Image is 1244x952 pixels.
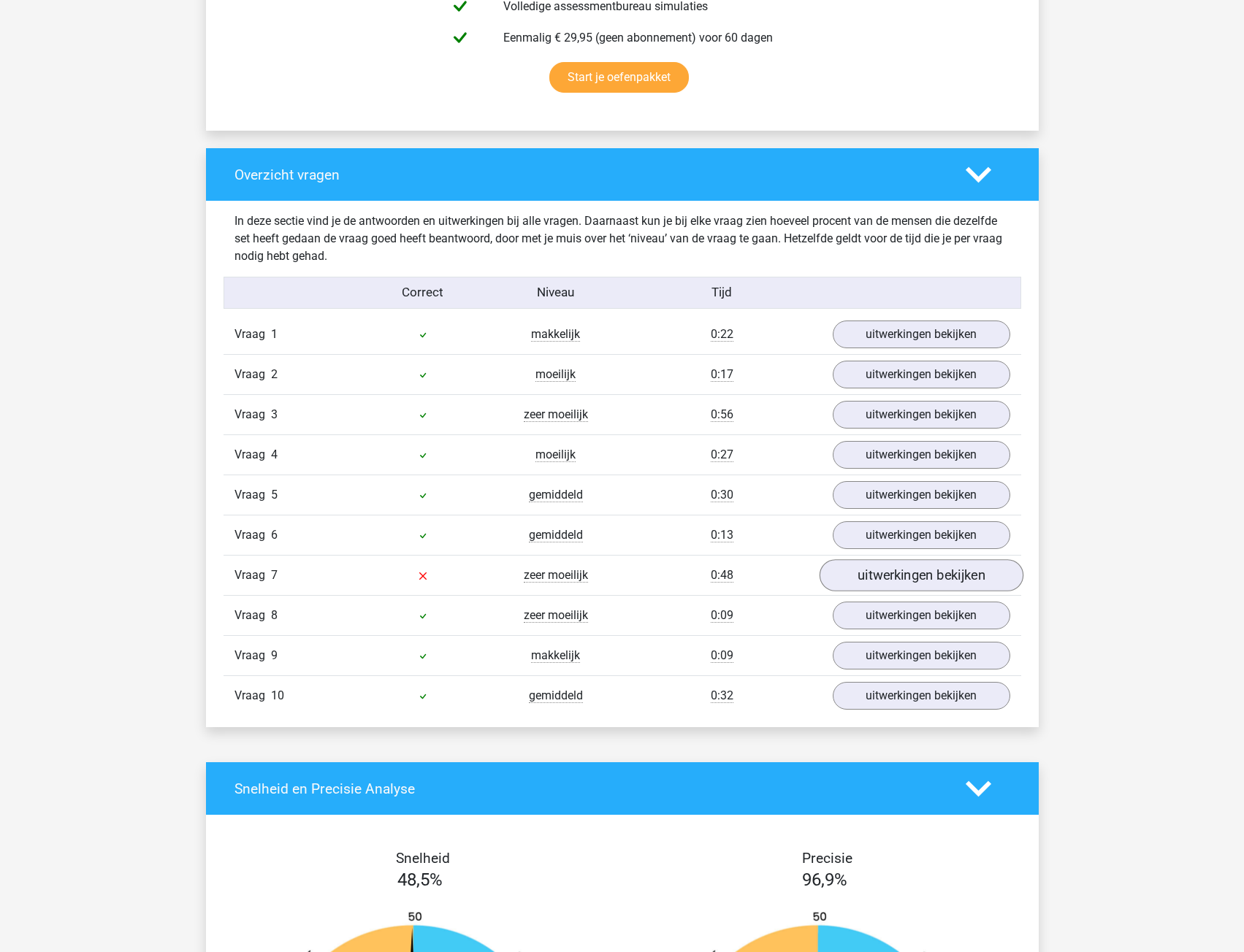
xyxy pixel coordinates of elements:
[271,648,278,662] span: 9
[535,448,576,462] span: moeilijk
[234,166,944,183] h4: Overzicht vragen
[271,367,278,381] span: 2
[833,320,1010,348] a: uitwerkingen bekijken
[234,687,271,705] span: Vraag
[711,608,733,623] span: 0:09
[529,688,583,703] span: gemiddeld
[271,407,278,421] span: 3
[711,488,733,502] span: 0:30
[531,648,580,663] span: makkelijk
[711,407,733,422] span: 0:56
[234,567,271,584] span: Vraag
[833,521,1010,549] a: uitwerkingen bekijken
[535,367,576,382] span: moeilijk
[833,642,1010,669] a: uitwerkingen bekijken
[234,486,271,504] span: Vraag
[524,608,588,623] span: zeer moeilijk
[833,441,1010,469] a: uitwerkingen bekijken
[356,283,489,302] div: Correct
[802,870,847,890] span: 96,9%
[234,647,271,664] span: Vraag
[833,602,1010,629] a: uitwerkingen bekijken
[833,401,1010,429] a: uitwerkingen bekijken
[622,283,821,302] div: Tijd
[711,648,733,663] span: 0:09
[224,212,1021,265] div: In deze sectie vind je de antwoorden en uitwerkingen bij alle vragen. Daarnaast kun je bij elke v...
[271,448,278,461] span: 4
[234,326,271,343] span: Vraag
[271,528,278,542] span: 6
[524,568,588,583] span: zeer moeilijk
[819,559,1023,591] a: uitwerkingen bekijken
[711,688,733,703] span: 0:32
[711,367,733,382] span: 0:17
[271,327,278,341] span: 1
[524,407,588,422] span: zeer moeilijk
[234,850,611,867] h4: Snelheid
[711,448,733,462] span: 0:27
[639,850,1016,867] h4: Precisie
[549,62,689,93] a: Start je oefenpakket
[531,327,580,342] span: makkelijk
[529,488,583,502] span: gemiddeld
[234,446,271,464] span: Vraag
[271,688,284,702] span: 10
[234,526,271,544] span: Vraag
[711,528,733,542] span: 0:13
[234,780,944,797] h4: Snelheid en Precisie Analyse
[234,607,271,624] span: Vraag
[833,481,1010,509] a: uitwerkingen bekijken
[833,361,1010,388] a: uitwerkingen bekijken
[711,568,733,583] span: 0:48
[833,682,1010,710] a: uitwerkingen bekijken
[711,327,733,342] span: 0:22
[529,528,583,542] span: gemiddeld
[271,608,278,622] span: 8
[397,870,443,890] span: 48,5%
[271,488,278,502] span: 5
[234,406,271,423] span: Vraag
[489,283,622,302] div: Niveau
[234,366,271,383] span: Vraag
[271,568,278,582] span: 7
